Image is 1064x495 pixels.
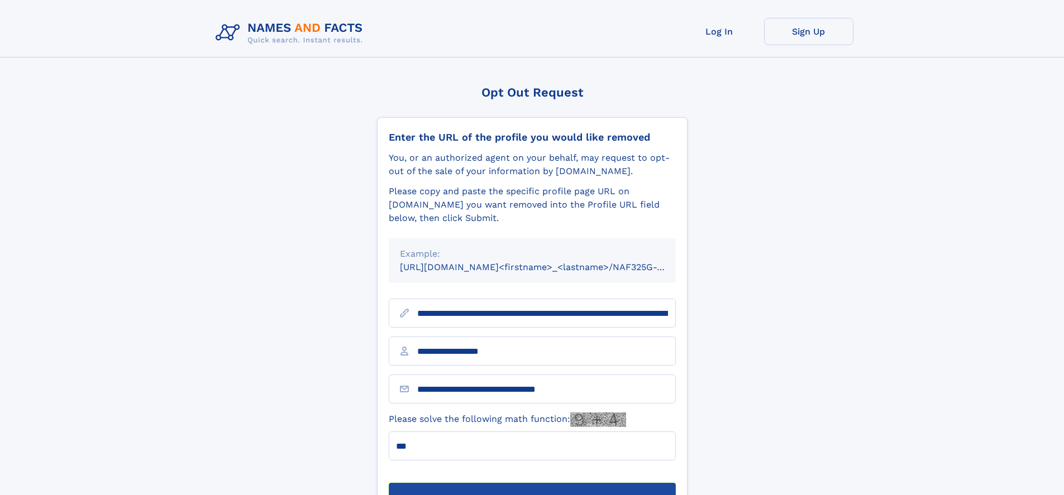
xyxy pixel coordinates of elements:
[377,85,688,99] div: Opt Out Request
[389,131,676,143] div: Enter the URL of the profile you would like removed
[389,185,676,225] div: Please copy and paste the specific profile page URL on [DOMAIN_NAME] you want removed into the Pr...
[389,151,676,178] div: You, or an authorized agent on your behalf, may request to opt-out of the sale of your informatio...
[211,18,372,48] img: Logo Names and Facts
[389,412,626,427] label: Please solve the following math function:
[400,262,697,272] small: [URL][DOMAIN_NAME]<firstname>_<lastname>/NAF325G-xxxxxxxx
[400,247,665,261] div: Example:
[764,18,853,45] a: Sign Up
[675,18,764,45] a: Log In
